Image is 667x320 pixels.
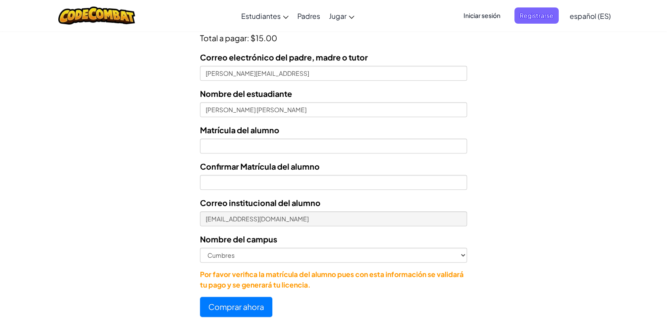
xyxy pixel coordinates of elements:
[293,4,325,28] a: Padres
[200,51,368,64] label: Correo electrónico del padre, madre o tutor
[200,269,467,290] p: Por favor verifica la matrícula del alumno pues con esta información se validará tu pago y se gen...
[329,11,346,21] span: Jugar
[58,7,135,25] img: CodeCombat logo
[200,87,292,100] label: Nombre del estuadiante
[565,4,615,28] a: español (ES)
[200,29,467,44] p: Total a pagar: $15.00
[325,4,359,28] a: Jugar
[200,233,277,245] label: Nombre del campus
[241,11,281,21] span: Estudiantes
[514,7,559,24] button: Registrarse
[458,7,506,24] button: Iniciar sesión
[200,297,272,317] button: Comprar ahora
[570,11,611,21] span: español (ES)
[237,4,293,28] a: Estudiantes
[200,196,321,209] label: Correo institucional del alumno
[200,160,320,173] label: Confirmar Matrícula del alumno
[200,124,279,136] label: Matrícula del alumno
